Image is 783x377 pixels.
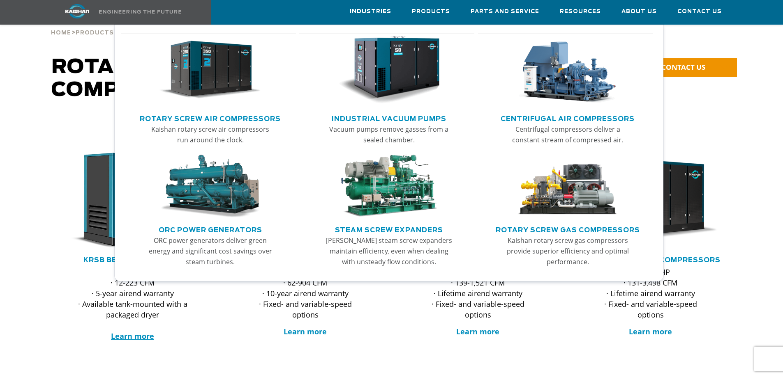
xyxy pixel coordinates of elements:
[249,267,362,320] p: · 15-200 HP · 62-904 CFM · 10-year airend warranty · Fixed- and variable-speed options
[471,0,539,23] a: Parts and Service
[284,327,327,336] a: Learn more
[621,0,657,23] a: About Us
[661,62,705,72] span: CONTACT US
[517,155,618,218] img: thumb-Rotary-Screw-Gas-Compressors
[159,36,261,104] img: thumb-Rotary-Screw-Air-Compressors
[517,36,618,104] img: thumb-Centrifugal-Air-Compressors
[76,30,114,36] span: Products
[412,0,450,23] a: Products
[621,7,657,16] span: About Us
[325,235,453,267] p: [PERSON_NAME] steam screw expanders maintain efficiency, even when dealing with unsteady flow con...
[159,155,261,218] img: thumb-ORC-Power-Generators
[46,4,108,18] img: kaishan logo
[677,0,722,23] a: Contact Us
[146,235,275,267] p: ORC power generators deliver green energy and significant cost savings over steam turbines.
[159,223,262,235] a: ORC Power Generators
[504,124,632,145] p: Centrifugal compressors deliver a constant stream of compressed air.
[421,267,535,320] p: · 40-300 HP · 139-1,521 CFM · Lifetime airend warranty · Fixed- and variable-speed options
[76,29,114,36] a: Products
[83,257,182,263] a: KRSB Belt Drive Series
[99,10,181,14] img: Engineering the future
[501,112,635,124] a: Centrifugal Air Compressors
[504,235,632,267] p: Kaishan rotary screw gas compressors provide superior efficiency and optimal performance.
[51,30,71,36] span: Home
[456,327,499,336] a: Learn more
[60,151,206,249] div: krsb30
[496,223,640,235] a: Rotary Screw Gas Compressors
[635,58,737,77] a: CONTACT US
[350,7,391,16] span: Industries
[471,7,539,16] span: Parts and Service
[111,331,154,341] a: Learn more
[350,0,391,23] a: Industries
[594,267,707,320] p: · 30-600 HP · 131-3,498 CFM · Lifetime airend warranty · Fixed- and variable-speed options
[332,112,446,124] a: Industrial Vacuum Pumps
[51,57,277,100] span: Rotary Screw Air Compressors
[140,112,281,124] a: Rotary Screw Air Compressors
[338,155,439,218] img: thumb-Steam-Screw-Expanders
[146,124,275,145] p: Kaishan rotary screw air compressors run around the clock.
[560,0,601,23] a: Resources
[338,36,439,104] img: thumb-Industrial-Vacuum-Pumps
[677,7,722,16] span: Contact Us
[629,327,672,336] a: Learn more
[51,29,71,36] a: Home
[325,124,453,145] p: Vacuum pumps remove gasses from a sealed chamber.
[76,267,189,341] p: · 5-50 HP · 12-223 CFM · 5-year airend warranty · Available tank-mounted with a packaged dryer
[560,7,601,16] span: Resources
[412,7,450,16] span: Products
[335,223,443,235] a: Steam Screw Expanders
